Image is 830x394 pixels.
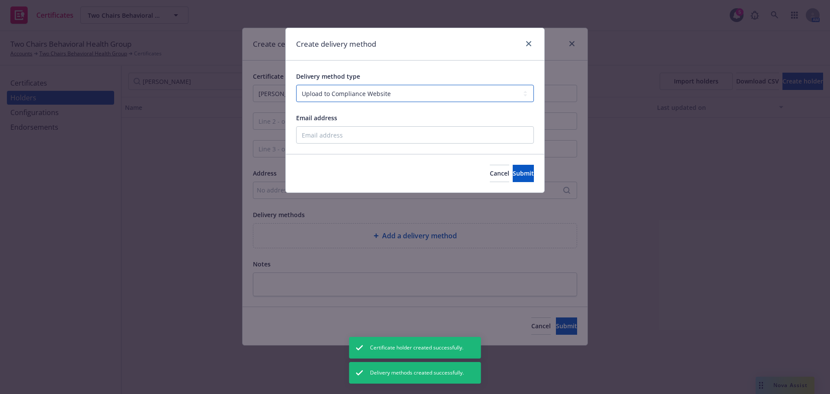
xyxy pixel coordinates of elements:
[296,38,376,50] h1: Create delivery method
[296,114,337,122] span: Email address
[296,72,360,80] span: Delivery method type
[370,369,464,377] span: Delivery methods created successfully.
[490,169,509,177] span: Cancel
[296,126,534,144] input: Email address
[513,169,534,177] span: Submit
[370,344,463,352] span: Certificate holder created successfully.
[524,38,534,49] a: close
[490,165,509,182] button: Cancel
[513,165,534,182] button: Submit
